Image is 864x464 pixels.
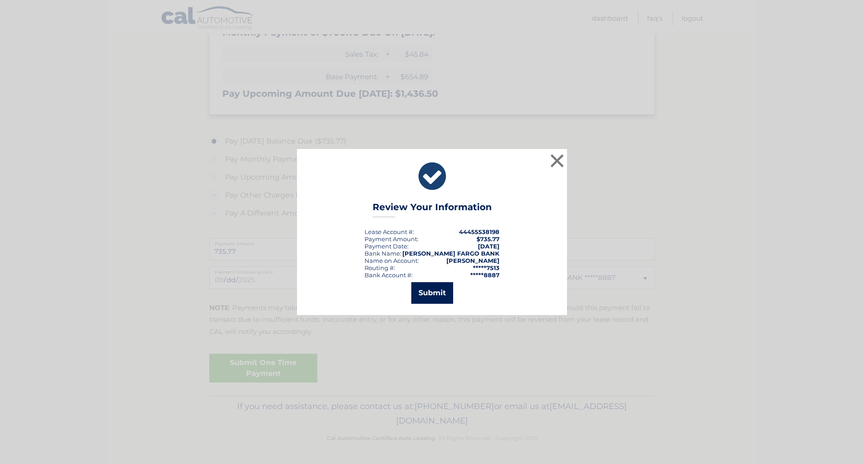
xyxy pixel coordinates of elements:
[364,250,401,257] div: Bank Name:
[459,228,499,235] strong: 44455538198
[364,243,409,250] div: :
[477,235,499,243] span: $735.77
[373,202,492,217] h3: Review Your Information
[364,235,418,243] div: Payment Amount:
[548,152,566,170] button: ×
[364,228,414,235] div: Lease Account #:
[364,271,413,279] div: Bank Account #:
[446,257,499,264] strong: [PERSON_NAME]
[402,250,499,257] strong: [PERSON_NAME] FARGO BANK
[478,243,499,250] span: [DATE]
[364,257,419,264] div: Name on Account:
[411,282,453,304] button: Submit
[364,264,395,271] div: Routing #:
[364,243,407,250] span: Payment Date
